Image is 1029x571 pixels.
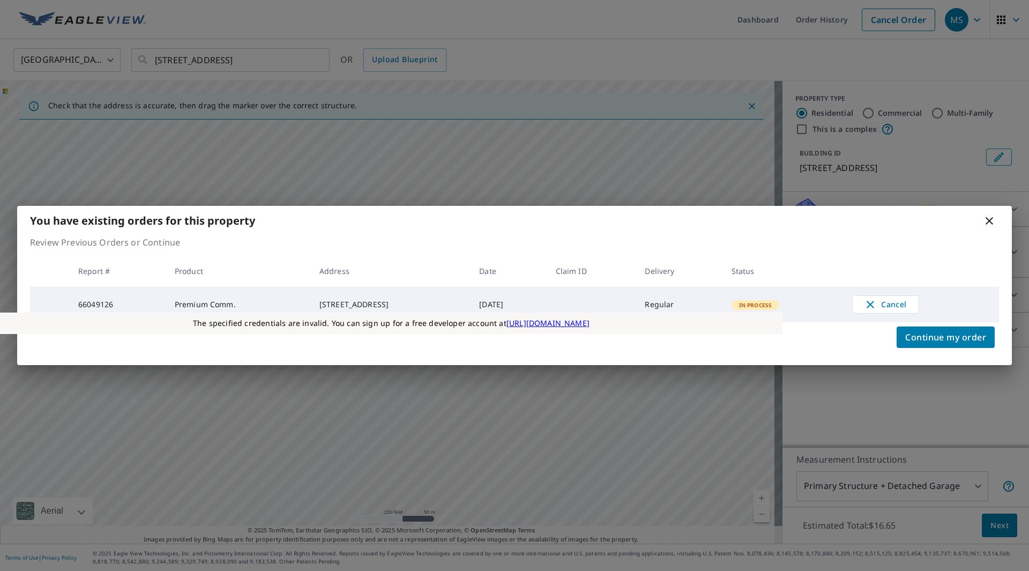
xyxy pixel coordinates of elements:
a: [URL][DOMAIN_NAME] [506,318,590,328]
th: Report # [70,255,166,287]
div: [STREET_ADDRESS] [319,299,463,310]
td: Premium Comm. [166,287,311,322]
p: Review Previous Orders or Continue [30,236,999,249]
b: You have existing orders for this property [30,213,255,228]
span: Continue my order [905,330,986,345]
span: In Process [733,301,779,309]
th: Date [471,255,547,287]
td: 66049126 [70,287,166,322]
th: Address [311,255,471,287]
td: Regular [636,287,722,322]
td: [DATE] [471,287,547,322]
th: Status [723,255,844,287]
button: Continue my order [897,327,995,348]
th: Claim ID [547,255,637,287]
button: Cancel [852,295,919,314]
th: Product [166,255,311,287]
span: Cancel [863,298,908,311]
th: Delivery [636,255,722,287]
